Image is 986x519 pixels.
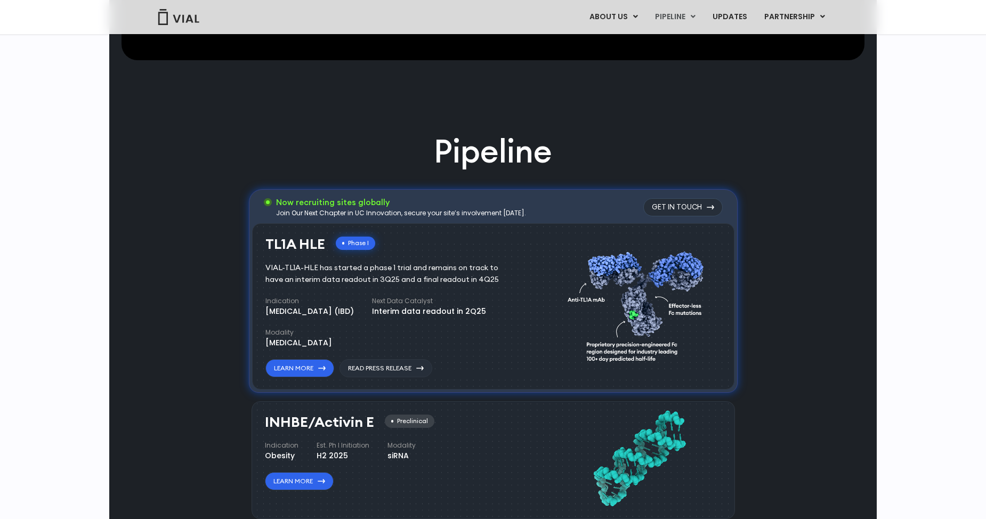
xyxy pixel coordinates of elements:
[385,415,434,428] div: Preclinical
[387,441,416,450] h4: Modality
[265,237,325,252] h3: TL1A HLE
[265,306,354,317] div: [MEDICAL_DATA] (IBD)
[756,8,834,26] a: PARTNERSHIPMenu Toggle
[387,450,416,461] div: siRNA
[265,441,298,450] h4: Indication
[317,450,369,461] div: H2 2025
[265,262,514,286] div: VIAL-TL1A-HLE has started a phase 1 trial and remains on track to have an interim data readout in...
[434,129,552,173] h2: Pipeline
[265,328,332,337] h4: Modality
[646,8,704,26] a: PIPELINEMenu Toggle
[157,9,200,25] img: Vial Logo
[317,441,369,450] h4: Est. Ph I Initiation
[265,472,334,490] a: Learn More
[372,296,486,306] h4: Next Data Catalyst
[704,8,755,26] a: UPDATES
[265,450,298,461] div: Obesity
[372,306,486,317] div: Interim data readout in 2Q25
[276,208,526,218] div: Join Our Next Chapter in UC Innovation, secure your site’s involvement [DATE].
[265,359,334,377] a: Learn More
[265,296,354,306] h4: Indication
[336,237,375,250] div: Phase I
[340,359,432,377] a: Read Press Release
[643,198,723,216] a: Get in touch
[568,231,710,378] img: TL1A antibody diagram.
[265,415,374,430] h3: INHBE/Activin E
[265,337,332,348] div: [MEDICAL_DATA]
[276,197,526,208] h3: Now recruiting sites globally
[581,8,646,26] a: ABOUT USMenu Toggle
